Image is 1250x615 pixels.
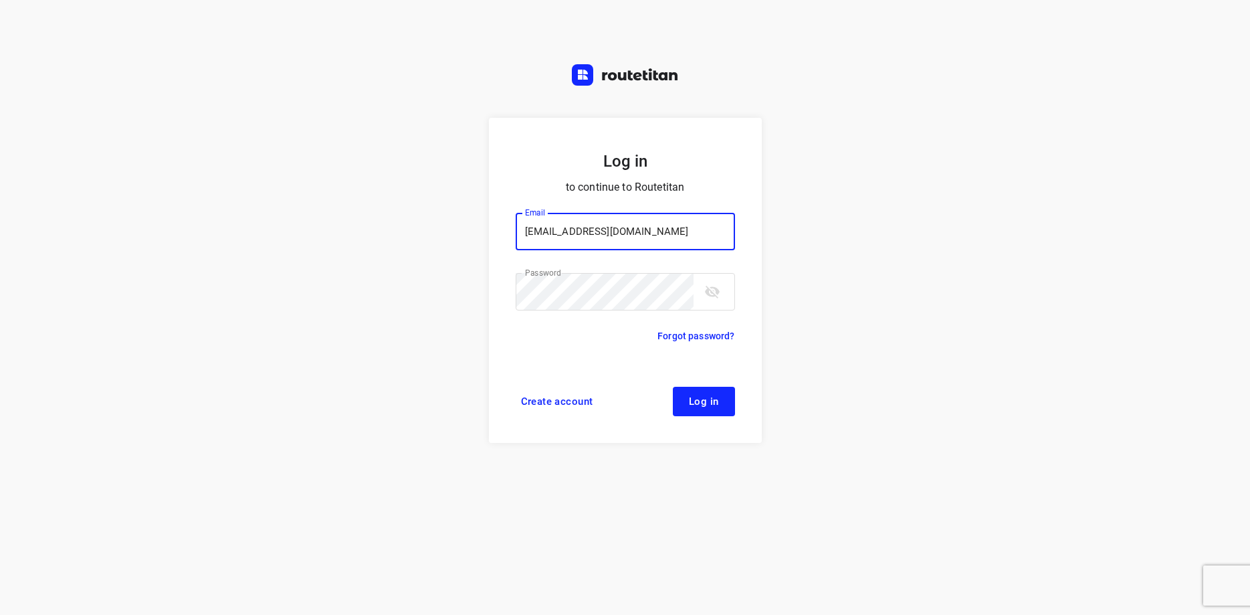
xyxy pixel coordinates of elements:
p: to continue to Routetitan [516,178,735,197]
span: Create account [521,396,593,407]
a: Forgot password? [657,328,734,344]
img: Routetitan [572,64,679,86]
button: Log in [673,387,735,416]
span: Log in [689,396,719,407]
h5: Log in [516,150,735,173]
a: Create account [516,387,599,416]
button: toggle password visibility [699,278,726,305]
a: Routetitan [572,64,679,89]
